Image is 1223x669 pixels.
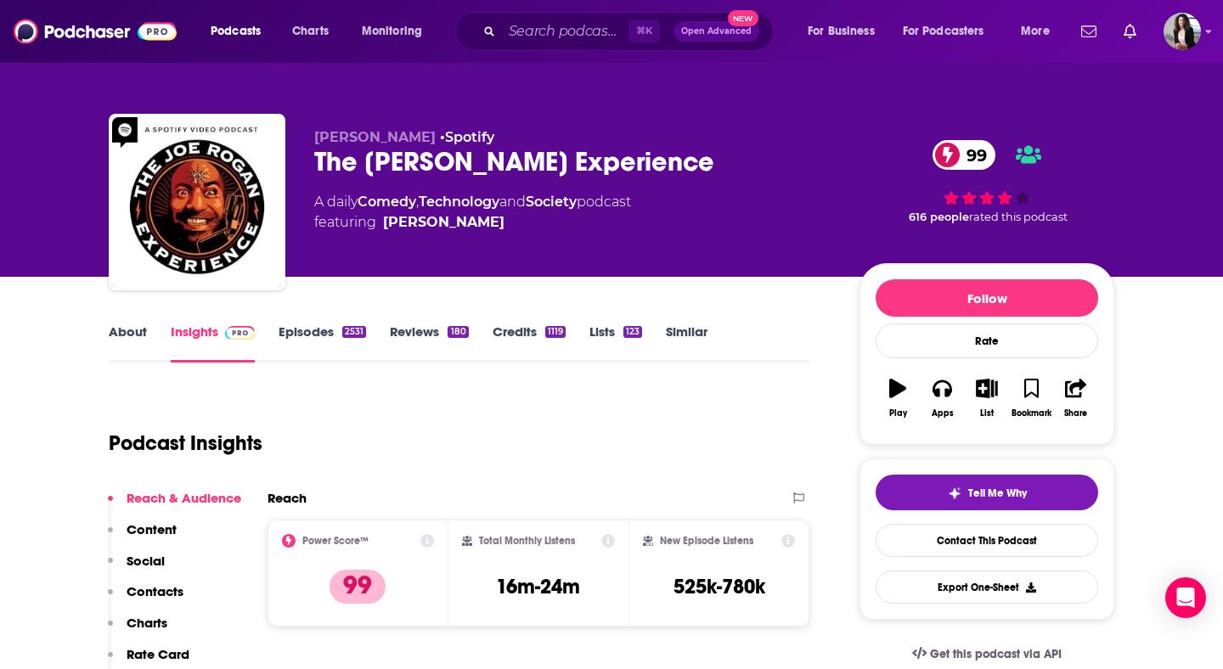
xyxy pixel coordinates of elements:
p: Rate Card [127,646,189,662]
span: More [1021,20,1050,43]
div: Rate [876,323,1098,358]
button: Reach & Audience [108,490,241,521]
a: Show notifications dropdown [1074,17,1103,46]
button: open menu [350,18,444,45]
button: Content [108,521,177,553]
a: Society [526,194,577,210]
p: 99 [330,570,386,604]
p: Charts [127,615,167,631]
div: Search podcasts, credits, & more... [471,12,790,51]
a: InsightsPodchaser Pro [171,323,255,363]
a: Joe Rogan [383,212,504,233]
img: The Joe Rogan Experience [112,117,282,287]
span: featuring [314,212,631,233]
button: Play [876,368,920,429]
span: and [499,194,526,210]
div: 2531 [342,326,366,338]
span: rated this podcast [969,211,1068,223]
span: , [416,194,419,210]
span: 99 [950,140,995,170]
p: Reach & Audience [127,490,241,506]
h2: New Episode Listens [660,535,753,547]
h1: Podcast Insights [109,430,262,456]
span: ⌘ K [628,20,660,42]
a: Show notifications dropdown [1117,17,1143,46]
div: Play [889,408,907,419]
button: tell me why sparkleTell Me Why [876,475,1098,510]
div: A daily podcast [314,192,631,233]
button: Share [1054,368,1098,429]
a: Charts [281,18,339,45]
img: tell me why sparkle [948,486,961,500]
p: Social [127,553,165,569]
div: Open Intercom Messenger [1165,577,1206,618]
a: 99 [933,140,995,170]
div: Share [1064,408,1087,419]
button: Show profile menu [1164,13,1201,50]
span: Open Advanced [681,27,752,36]
a: Contact This Podcast [876,524,1098,557]
h2: Total Monthly Listens [479,535,575,547]
span: • [440,129,494,145]
button: Contacts [108,583,183,615]
a: Credits1119 [493,323,566,363]
span: Logged in as ElizabethCole [1164,13,1201,50]
button: List [965,368,1009,429]
span: Tell Me Why [968,486,1027,500]
a: Reviews180 [390,323,468,363]
button: Open AdvancedNew [673,21,759,42]
div: 99 616 peoplerated this podcast [859,129,1114,234]
p: Content [127,521,177,537]
div: 1119 [545,326,566,338]
button: Export One-Sheet [876,571,1098,604]
input: Search podcasts, credits, & more... [502,18,628,45]
span: Charts [292,20,329,43]
button: open menu [796,18,896,45]
button: Bookmark [1009,368,1053,429]
button: open menu [1009,18,1071,45]
span: Podcasts [211,20,261,43]
h3: 16m-24m [496,574,580,599]
a: Episodes2531 [279,323,366,363]
div: 180 [448,326,468,338]
span: Get this podcast via API [930,647,1062,661]
h2: Reach [268,490,307,506]
a: About [109,323,147,363]
span: For Podcasters [903,20,984,43]
span: Monitoring [362,20,422,43]
a: Technology [419,194,499,210]
a: Similar [666,323,707,363]
button: Social [108,553,165,584]
a: Spotify [445,129,494,145]
img: Podchaser Pro [225,326,255,340]
div: Bookmark [1012,408,1051,419]
div: 123 [623,326,642,338]
a: Lists123 [589,323,642,363]
p: Contacts [127,583,183,599]
span: 616 people [909,211,969,223]
img: Podchaser - Follow, Share and Rate Podcasts [14,15,177,48]
button: Charts [108,615,167,646]
button: open menu [199,18,283,45]
h2: Power Score™ [302,535,369,547]
a: Comedy [358,194,416,210]
button: Follow [876,279,1098,317]
div: Apps [932,408,954,419]
h3: 525k-780k [673,574,765,599]
div: List [980,408,994,419]
button: open menu [892,18,1009,45]
span: [PERSON_NAME] [314,129,436,145]
span: For Business [808,20,875,43]
button: Apps [920,368,964,429]
img: User Profile [1164,13,1201,50]
span: New [728,10,758,26]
